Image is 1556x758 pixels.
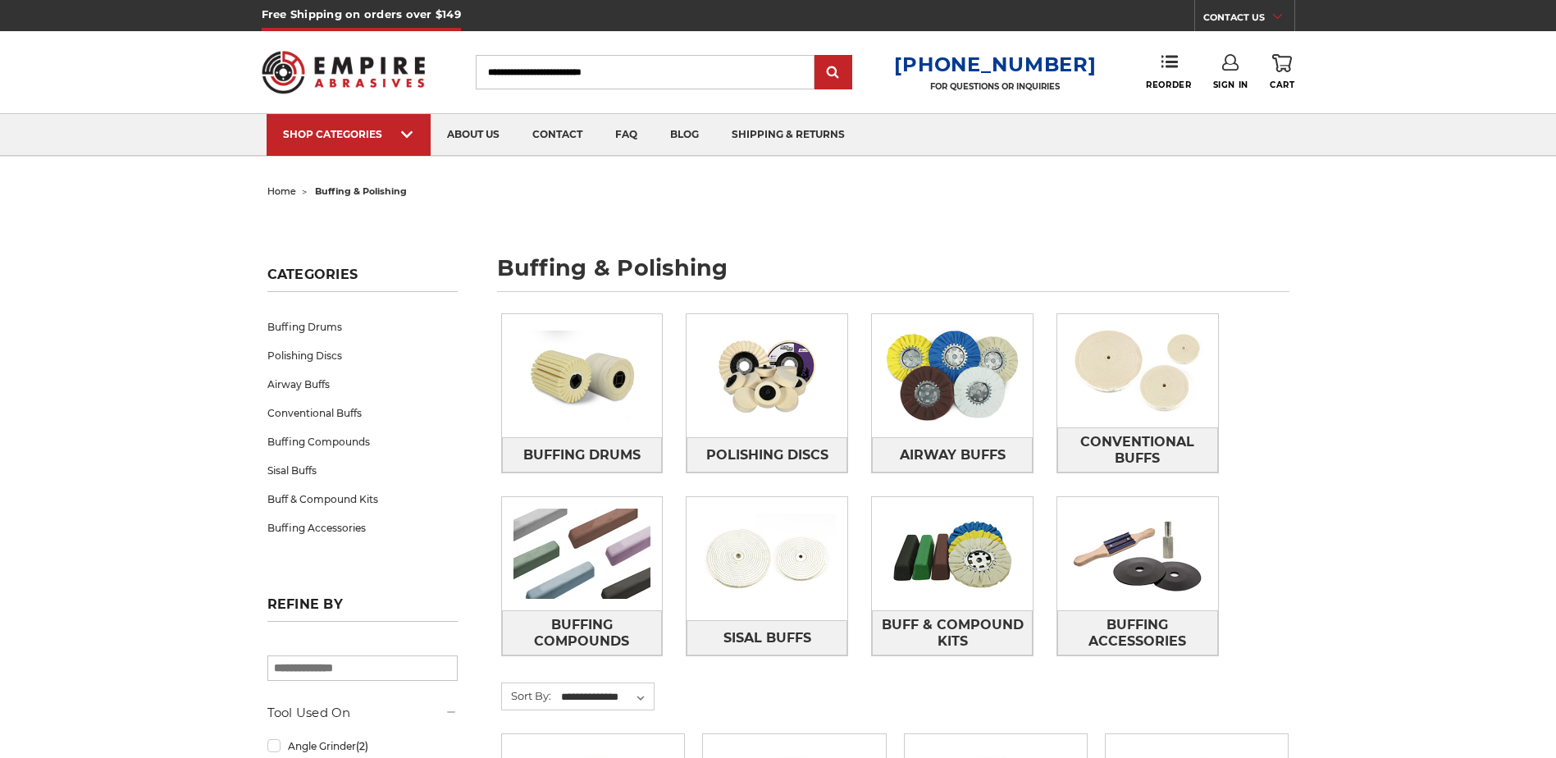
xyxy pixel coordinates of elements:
[599,114,654,156] a: faq
[267,596,458,622] h5: Refine by
[900,441,1006,469] span: Airway Buffs
[502,683,551,708] label: Sort By:
[872,319,1033,432] img: Airway Buffs
[315,185,407,197] span: buffing & polishing
[267,267,458,292] h5: Categories
[502,437,663,473] a: Buffing Drums
[723,624,811,652] span: Sisal Buffs
[894,81,1096,92] p: FOR QUESTIONS OR INQUIRIES
[654,114,715,156] a: blog
[1058,428,1217,473] span: Conventional Buffs
[523,441,641,469] span: Buffing Drums
[873,611,1032,655] span: Buff & Compound Kits
[872,437,1033,473] a: Airway Buffs
[687,620,847,655] a: Sisal Buffs
[267,514,458,542] a: Buffing Accessories
[1270,54,1294,90] a: Cart
[267,185,296,197] a: home
[267,370,458,399] a: Airway Buffs
[516,114,599,156] a: contact
[1146,80,1191,90] span: Reorder
[497,257,1289,292] h1: buffing & polishing
[503,611,662,655] span: Buffing Compounds
[267,456,458,485] a: Sisal Buffs
[1058,611,1217,655] span: Buffing Accessories
[872,610,1033,655] a: Buff & Compound Kits
[267,427,458,456] a: Buffing Compounds
[817,57,850,89] input: Submit
[872,497,1033,610] img: Buff & Compound Kits
[894,53,1096,76] a: [PHONE_NUMBER]
[267,399,458,427] a: Conventional Buffs
[687,502,847,615] img: Sisal Buffs
[431,114,516,156] a: about us
[267,341,458,370] a: Polishing Discs
[1057,497,1218,610] img: Buffing Accessories
[1270,80,1294,90] span: Cart
[687,319,847,432] img: Polishing Discs
[262,40,426,104] img: Empire Abrasives
[1203,8,1294,31] a: CONTACT US
[1057,427,1218,473] a: Conventional Buffs
[356,740,368,752] span: (2)
[1146,54,1191,89] a: Reorder
[267,313,458,341] a: Buffing Drums
[502,319,663,432] img: Buffing Drums
[502,497,663,610] img: Buffing Compounds
[687,437,847,473] a: Polishing Discs
[1057,314,1218,427] img: Conventional Buffs
[715,114,861,156] a: shipping & returns
[283,128,414,140] div: SHOP CATEGORIES
[267,485,458,514] a: Buff & Compound Kits
[559,685,654,710] select: Sort By:
[1057,610,1218,655] a: Buffing Accessories
[706,441,828,469] span: Polishing Discs
[1213,80,1248,90] span: Sign In
[267,703,458,723] h5: Tool Used On
[502,610,663,655] a: Buffing Compounds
